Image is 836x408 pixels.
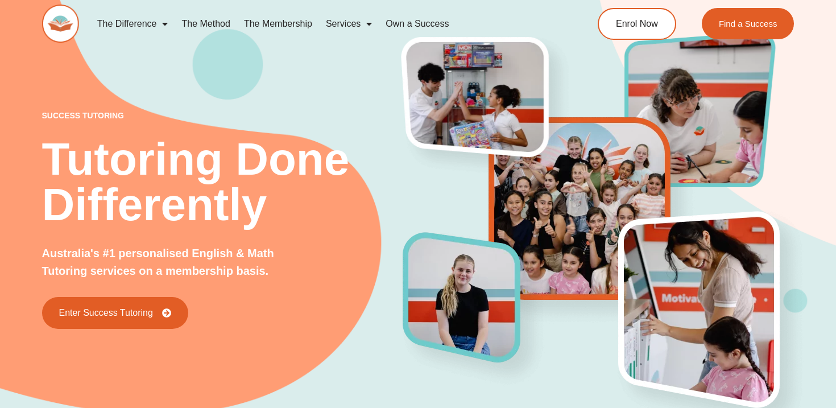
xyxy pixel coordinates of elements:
[42,137,403,228] h2: Tutoring Done Differently
[42,245,306,280] p: Australia's #1 personalised English & Math Tutoring services on a membership basis.
[702,8,794,39] a: Find a Success
[42,297,188,329] a: Enter Success Tutoring
[598,8,676,40] a: Enrol Now
[379,11,456,37] a: Own a Success
[42,112,403,119] p: success tutoring
[90,11,555,37] nav: Menu
[237,11,319,37] a: The Membership
[59,308,153,318] span: Enter Success Tutoring
[90,11,175,37] a: The Difference
[319,11,379,37] a: Services
[175,11,237,37] a: The Method
[719,19,777,28] span: Find a Success
[616,19,658,28] span: Enrol Now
